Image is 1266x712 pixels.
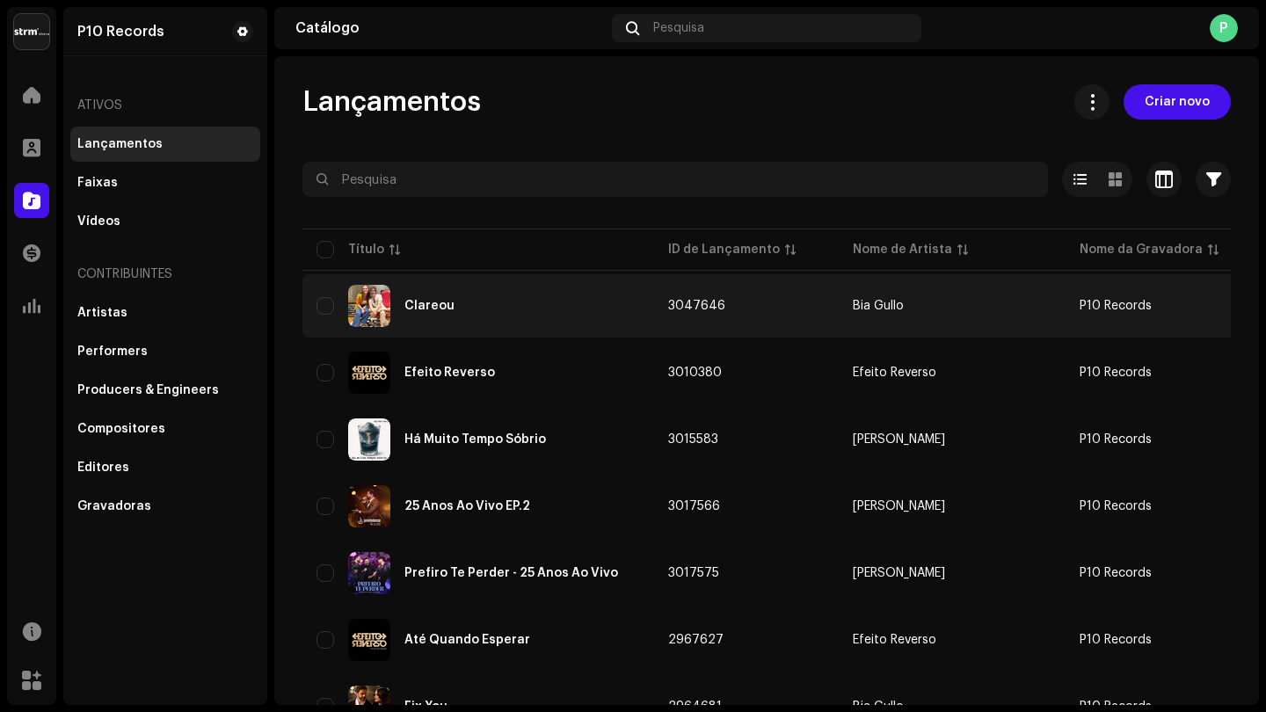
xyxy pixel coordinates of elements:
div: Performers [77,345,148,359]
re-m-nav-item: Faixas [70,165,260,200]
div: P10 Records [77,25,164,39]
button: Criar novo [1124,84,1231,120]
span: P10 Records [1080,634,1152,646]
div: Efeito Reverso [853,367,936,379]
img: d6bcb5d3-345b-435b-b228-2857518f41fe [348,485,390,527]
span: P10 Records [1080,567,1152,579]
span: Oliver Soul [853,433,1051,446]
span: Pesquisa [653,21,704,35]
img: 5290f05d-5700-444b-bd9f-ae2f56faff11 [348,619,390,661]
span: 2967627 [668,634,724,646]
div: Editores [77,461,129,475]
re-m-nav-item: Producers & Engineers [70,373,260,408]
div: Gravadoras [77,499,151,513]
span: 3010380 [668,367,722,379]
div: Nome da Gravadora [1080,241,1203,258]
re-m-nav-item: Compositores [70,411,260,447]
div: Clareou [404,300,455,312]
re-m-nav-item: Gravadoras [70,489,260,524]
span: P10 Records [1080,300,1152,312]
div: [PERSON_NAME] [853,433,945,446]
div: Artistas [77,306,127,320]
img: 3800b17a-458d-413b-94a4-4fa0ee51d484 [348,285,390,327]
div: Producers & Engineers [77,383,219,397]
img: 3586dd03-c448-48ec-b78c-08b311e763c9 [348,552,390,594]
img: 18738527-3bcf-4c10-97b2-af3e402f8f39 [348,352,390,394]
re-a-nav-header: Ativos [70,84,260,127]
re-m-nav-item: Artistas [70,295,260,331]
span: 3017566 [668,500,720,512]
div: Compositores [77,422,165,436]
span: 3047646 [668,300,725,312]
div: Nome de Artista [853,241,952,258]
img: c59eea14-b466-4a05-a034-77bafd3f7d4f [348,418,390,461]
div: Vídeos [77,214,120,229]
div: Lançamentos [77,137,163,151]
span: Efeito Reverso [853,634,1051,646]
re-m-nav-item: Lançamentos [70,127,260,162]
div: Efeito Reverso [853,634,936,646]
re-m-nav-item: Vídeos [70,204,260,239]
div: Catálogo [295,21,605,35]
input: Pesquisa [302,162,1048,197]
span: Criar novo [1145,84,1210,120]
div: Há Muito Tempo Sóbrio [404,433,546,446]
re-m-nav-item: Editores [70,450,260,485]
span: P10 Records [1080,500,1152,512]
span: Efeito Reverso [853,367,1051,379]
div: Até Quando Esperar [404,634,530,646]
span: Juninho Bessa [853,500,1051,512]
re-a-nav-header: Contribuintes [70,253,260,295]
div: [PERSON_NAME] [853,500,945,512]
span: 3015583 [668,433,718,446]
div: [PERSON_NAME] [853,567,945,579]
span: Lançamentos [302,84,481,120]
div: Efeito Reverso [404,367,495,379]
div: 25 Anos Ao Vivo EP.2 [404,500,530,512]
div: P [1210,14,1238,42]
div: Bia Gullo [853,300,904,312]
span: P10 Records [1080,433,1152,446]
div: Título [348,241,384,258]
span: 3017575 [668,567,719,579]
span: P10 Records [1080,367,1152,379]
img: 408b884b-546b-4518-8448-1008f9c76b02 [14,14,49,49]
div: ID de Lançamento [668,241,780,258]
re-m-nav-item: Performers [70,334,260,369]
div: Faixas [77,176,118,190]
div: Prefiro Te Perder - 25 Anos Ao Vivo [404,567,618,579]
span: Juninho Bessa [853,567,1051,579]
span: Bia Gullo [853,300,1051,312]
